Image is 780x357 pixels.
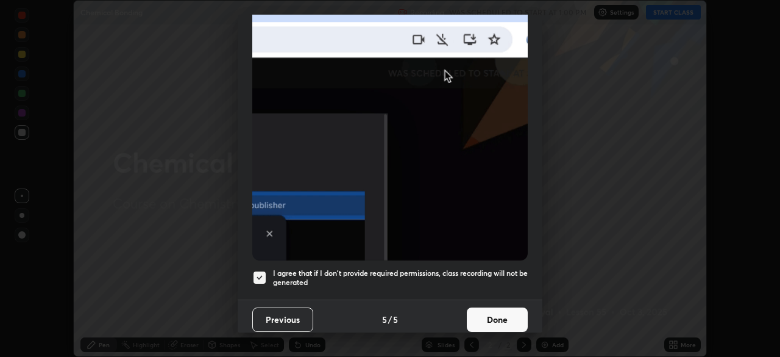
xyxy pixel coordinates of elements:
[467,308,528,332] button: Done
[382,313,387,326] h4: 5
[393,313,398,326] h4: 5
[252,308,313,332] button: Previous
[273,269,528,287] h5: I agree that if I don't provide required permissions, class recording will not be generated
[388,313,392,326] h4: /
